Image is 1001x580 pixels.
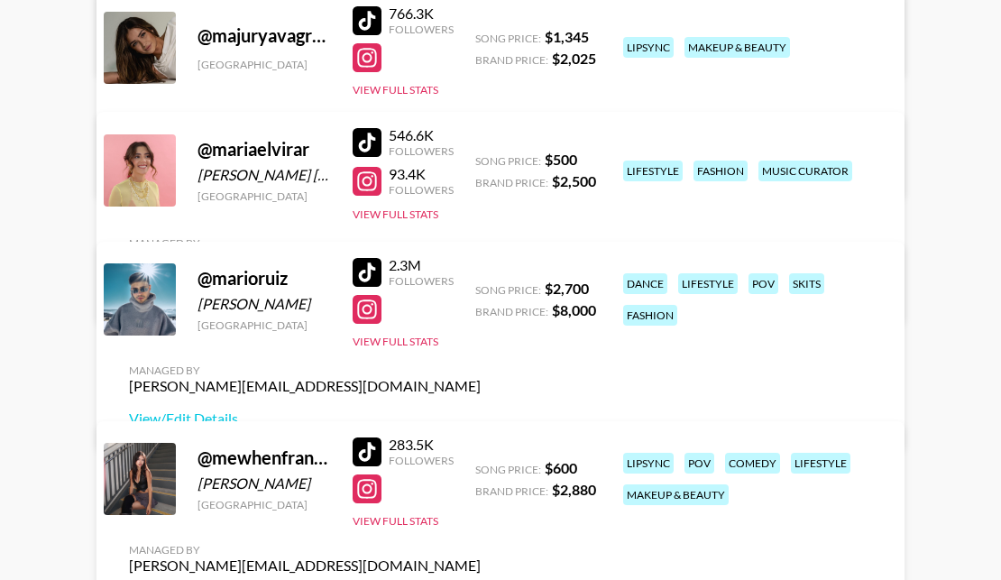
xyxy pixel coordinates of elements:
div: [PERSON_NAME][EMAIL_ADDRESS][DOMAIN_NAME] [129,557,481,575]
div: [PERSON_NAME] [197,295,331,313]
div: 2.3M [389,256,454,274]
div: 546.6K [389,126,454,144]
strong: $ 600 [545,459,577,476]
div: Followers [389,23,454,36]
button: View Full Stats [353,335,438,348]
strong: $ 2,025 [552,50,596,67]
div: pov [684,453,714,474]
strong: $ 2,880 [552,481,596,498]
div: Followers [389,454,454,467]
div: lipsync [623,37,674,58]
span: Brand Price: [475,484,548,498]
strong: $ 1,345 [545,28,589,45]
div: fashion [623,305,677,326]
div: pov [748,273,778,294]
div: lifestyle [623,161,683,181]
strong: $ 500 [545,151,577,168]
div: fashion [693,161,748,181]
div: makeup & beauty [684,37,790,58]
button: View Full Stats [353,83,438,97]
div: comedy [725,453,780,474]
div: 766.3K [389,5,454,23]
span: Brand Price: [475,53,548,67]
strong: $ 2,700 [545,280,589,297]
div: music curator [758,161,852,181]
span: Song Price: [475,283,541,297]
div: @ majuryavagrace [197,24,331,47]
div: 283.5K [389,436,454,454]
div: Managed By [129,364,481,377]
div: [PERSON_NAME][EMAIL_ADDRESS][DOMAIN_NAME] [129,377,481,395]
strong: $ 2,500 [552,172,596,189]
div: [PERSON_NAME] [197,474,331,493]
a: View/Edit Details [129,410,481,428]
div: [GEOGRAPHIC_DATA] [197,189,331,203]
div: lipsync [623,453,674,474]
span: Song Price: [475,32,541,45]
div: lifestyle [791,453,850,474]
button: View Full Stats [353,514,438,528]
div: Followers [389,274,454,288]
span: Song Price: [475,154,541,168]
span: Brand Price: [475,305,548,318]
div: [GEOGRAPHIC_DATA] [197,318,331,332]
div: @ marioruiz [197,267,331,290]
div: @ mariaelvirar [197,138,331,161]
span: Song Price: [475,463,541,476]
div: makeup & beauty [623,484,729,505]
span: Brand Price: [475,176,548,189]
div: [PERSON_NAME] [PERSON_NAME] [197,166,331,184]
button: View Full Stats [353,207,438,221]
div: [GEOGRAPHIC_DATA] [197,58,331,71]
div: lifestyle [678,273,738,294]
div: Managed By [129,236,481,250]
div: @ mewhenfrankocean [197,447,331,469]
div: skits [789,273,824,294]
div: [GEOGRAPHIC_DATA] [197,498,331,511]
div: Managed By [129,543,481,557]
div: Followers [389,183,454,197]
strong: $ 8,000 [552,301,596,318]
div: Followers [389,144,454,158]
div: dance [623,273,667,294]
div: 93.4K [389,165,454,183]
